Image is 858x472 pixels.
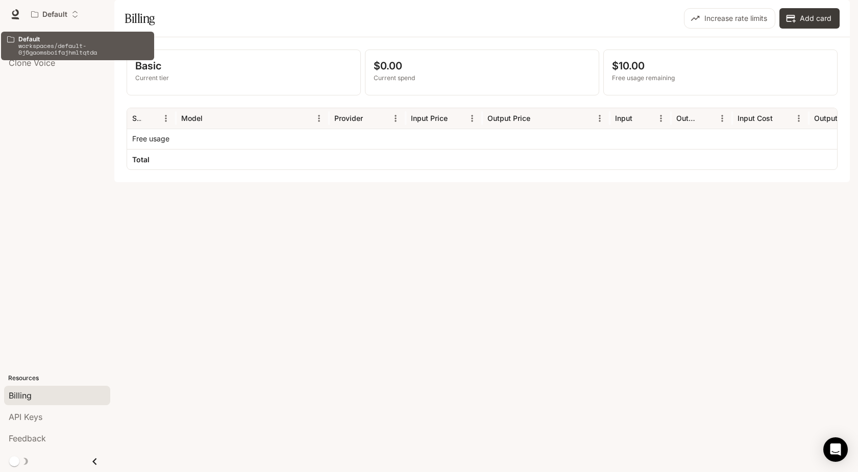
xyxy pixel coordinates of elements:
[181,114,203,122] div: Model
[135,73,352,83] p: Current tier
[592,111,607,126] button: Menu
[18,36,148,42] p: Default
[779,8,840,29] button: Add card
[774,111,789,126] button: Sort
[311,111,327,126] button: Menu
[738,114,773,122] div: Input Cost
[653,111,669,126] button: Menu
[411,114,448,122] div: Input Price
[791,111,806,126] button: Menu
[823,437,848,462] div: Open Intercom Messenger
[612,58,829,73] p: $10.00
[464,111,480,126] button: Menu
[334,114,363,122] div: Provider
[125,8,155,29] h1: Billing
[633,111,649,126] button: Sort
[132,155,150,165] h6: Total
[364,111,379,126] button: Sort
[388,111,403,126] button: Menu
[676,114,698,122] div: Output
[487,114,530,122] div: Output Price
[612,73,829,83] p: Free usage remaining
[684,8,775,29] button: Increase rate limits
[42,10,67,19] p: Default
[135,58,352,73] p: Basic
[699,111,715,126] button: Sort
[18,42,148,56] p: workspaces/default-0j6gaomsboifajhmltqtda
[531,111,547,126] button: Sort
[814,114,851,122] div: Output Cost
[374,58,591,73] p: $0.00
[132,134,169,144] p: Free usage
[158,111,174,126] button: Menu
[27,4,83,24] button: Open workspace menu
[374,73,591,83] p: Current spend
[615,114,632,122] div: Input
[143,111,158,126] button: Sort
[715,111,730,126] button: Menu
[204,111,219,126] button: Sort
[132,114,142,122] div: Service
[449,111,464,126] button: Sort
